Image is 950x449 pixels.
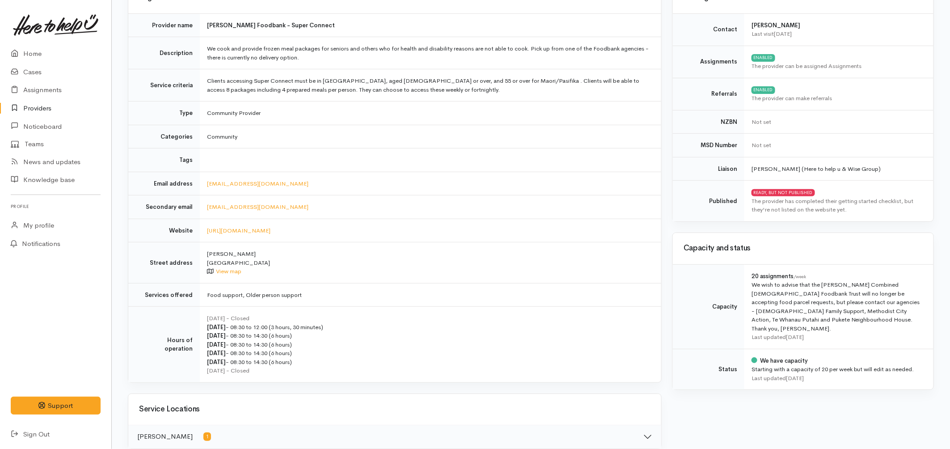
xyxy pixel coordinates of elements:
[752,365,923,374] div: Starting with a capacity of 20 per week but will edit as needed.
[207,323,650,332] div: - 08:30 to 12:00 (3 hours, 30 minutes)
[673,181,744,221] td: Published
[128,148,200,172] td: Tags
[752,280,923,333] div: We wish to advise that the [PERSON_NAME] Combined [DEMOGRAPHIC_DATA] Foodbank Trust will no longe...
[752,54,775,61] div: ENABLED
[673,349,744,390] td: Status
[207,227,270,234] a: [URL][DOMAIN_NAME]
[752,356,923,365] div: We have capacity
[207,21,335,29] b: [PERSON_NAME] Foodbank - Super Connect
[128,37,200,69] td: Description
[673,134,744,157] td: MSD Number
[200,69,661,102] td: Clients accessing Super Connect must be in [GEOGRAPHIC_DATA], aged [DEMOGRAPHIC_DATA] or over, an...
[684,244,923,253] h3: Capacity and status
[786,374,804,382] time: [DATE]
[794,274,806,280] span: /week
[752,197,923,214] div: The provider has completed their getting started checklist, but they're not listed on the website...
[207,323,226,331] b: [DATE]
[216,267,242,275] a: View map
[128,283,200,307] td: Services offered
[752,86,775,93] div: ENABLED
[207,203,308,211] a: [EMAIL_ADDRESS][DOMAIN_NAME]
[128,125,200,148] td: Categories
[207,349,226,357] b: [DATE]
[673,13,744,46] td: Contact
[200,37,661,69] td: We cook and provide frozen meal packages for seniors and others who for health and disability rea...
[128,102,200,125] td: Type
[200,242,661,284] td: [PERSON_NAME] [GEOGRAPHIC_DATA]
[207,349,650,358] div: - 08:30 to 14:30 (6 hours)
[128,219,200,242] td: Website
[207,340,650,349] div: - 08:30 to 14:30 (6 hours)
[207,314,650,323] div: [DATE] - Closed
[673,110,744,134] td: NZBN
[203,432,211,441] span: 1
[200,283,661,307] td: Food support, Older person support
[207,180,308,187] a: [EMAIL_ADDRESS][DOMAIN_NAME]
[128,69,200,102] td: Service criteria
[673,264,744,349] td: Capacity
[752,141,923,150] div: Not set
[139,405,650,414] h3: Service Locations
[128,13,200,37] td: Provider name
[200,102,661,125] td: Community Provider
[673,157,744,181] td: Liaison
[752,189,815,196] div: READY, BUT NOT PUBLISHED
[207,331,650,340] div: - 08:30 to 14:30 (6 hours)
[752,118,923,127] div: Not set
[752,30,923,38] div: Last visit
[128,307,200,382] td: Hours of operation
[200,125,661,148] td: Community
[774,30,792,38] time: [DATE]
[752,272,923,281] div: 20 assignments
[786,333,804,341] time: [DATE]
[128,425,661,449] button: [PERSON_NAME]1
[128,242,200,284] td: Street address
[752,21,800,29] b: [PERSON_NAME]
[752,62,923,71] div: The provider can be assigned Assignments
[752,333,923,342] div: Last updated
[752,374,923,383] div: Last updated
[11,200,101,212] h6: Profile
[128,195,200,219] td: Secondary email
[207,366,650,375] div: [DATE] - Closed
[207,332,226,339] b: [DATE]
[752,94,923,103] div: The provider can make referrals
[207,358,226,366] b: [DATE]
[11,397,101,415] button: Support
[207,358,650,367] div: - 08:30 to 14:30 (6 hours)
[673,78,744,110] td: Referrals
[744,157,933,181] td: [PERSON_NAME] (Here to help u & Wise Group)
[207,341,226,348] b: [DATE]
[673,46,744,78] td: Assignments
[128,172,200,195] td: Email address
